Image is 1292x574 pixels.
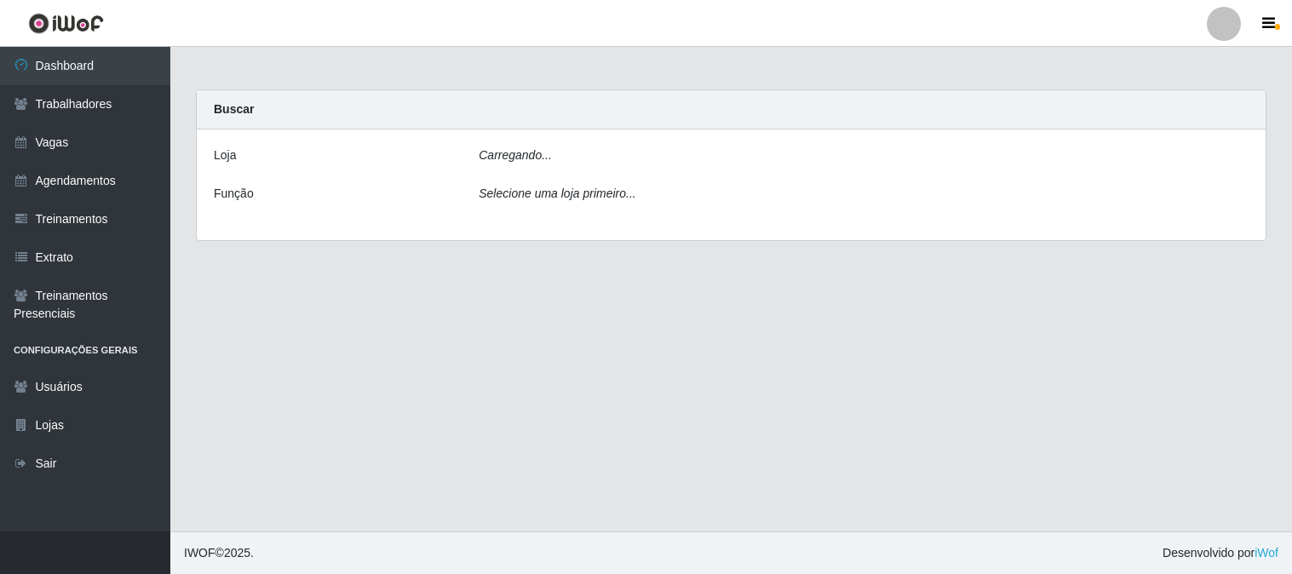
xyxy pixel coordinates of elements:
img: CoreUI Logo [28,13,104,34]
label: Função [214,185,254,203]
span: © 2025 . [184,544,254,562]
label: Loja [214,146,236,164]
a: iWof [1255,546,1278,560]
span: IWOF [184,546,215,560]
span: Desenvolvido por [1163,544,1278,562]
strong: Buscar [214,102,254,116]
i: Carregando... [479,148,552,162]
i: Selecione uma loja primeiro... [479,187,635,200]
